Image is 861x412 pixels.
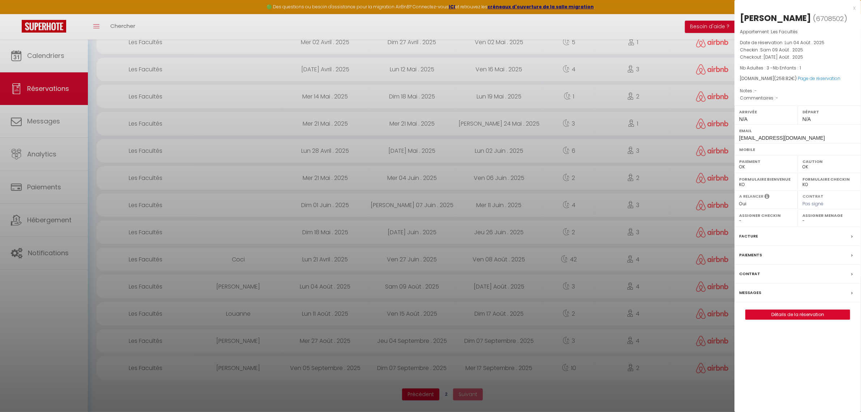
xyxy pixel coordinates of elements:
label: Formulaire Bienvenue [739,176,793,183]
button: Détails de la réservation [745,310,850,320]
span: ( ) [813,13,847,24]
i: Sélectionner OUI si vous souhaiter envoyer les séquences de messages post-checkout [764,193,770,201]
p: Appartement : [740,28,856,35]
span: - [754,88,757,94]
label: Paiements [739,251,762,259]
label: Assigner Menage [802,212,856,219]
p: Checkout : [740,54,856,61]
a: Page de réservation [798,75,840,81]
button: Ouvrir le widget de chat LiveChat [6,3,27,25]
span: Sam 09 Août . 2025 [760,47,803,53]
p: Notes : [740,87,856,94]
label: Email [739,127,856,134]
div: [PERSON_NAME] [740,12,811,24]
p: Date de réservation : [740,39,856,46]
span: [DATE] Août . 2025 [763,54,803,60]
span: Pas signé [802,201,823,207]
label: Contrat [739,270,760,278]
label: Contrat [802,193,823,198]
div: x [734,4,856,12]
span: [EMAIL_ADDRESS][DOMAIN_NAME] [739,135,825,141]
span: N/A [802,116,811,122]
label: Formulaire Checkin [802,176,856,183]
p: Checkin : [740,46,856,54]
span: Nb Enfants : 1 [773,65,801,71]
span: N/A [739,116,747,122]
span: 258.82 [776,75,791,81]
span: - [776,95,778,101]
label: Mobile [739,146,856,153]
span: ( €) [774,75,797,81]
span: Lun 04 Août . 2025 [785,39,824,46]
div: [DOMAIN_NAME] [740,75,856,82]
p: Commentaires : [740,94,856,102]
label: Paiement [739,158,793,165]
span: Les Facultés [771,29,798,35]
a: Détails de la réservation [746,310,850,319]
label: Assigner Checkin [739,212,793,219]
span: Nb Adultes : 3 - [740,65,801,71]
label: Messages [739,289,761,297]
label: A relancer [739,193,763,199]
label: Départ [802,108,856,115]
span: 6708502 [816,14,844,23]
label: Caution [802,158,856,165]
label: Arrivée [739,108,793,115]
label: Facture [739,232,758,240]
